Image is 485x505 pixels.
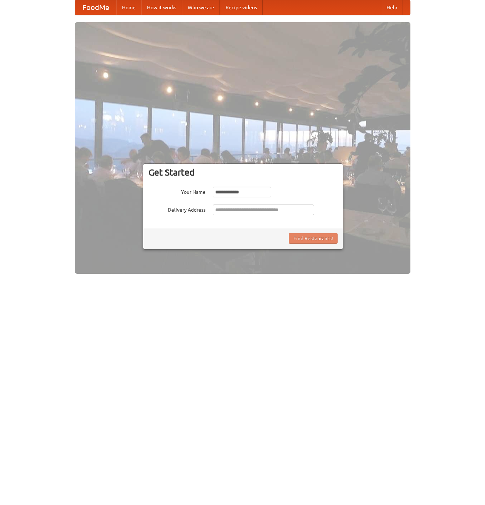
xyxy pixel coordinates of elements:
[148,167,338,178] h3: Get Started
[220,0,263,15] a: Recipe videos
[141,0,182,15] a: How it works
[148,204,206,213] label: Delivery Address
[116,0,141,15] a: Home
[148,187,206,196] label: Your Name
[182,0,220,15] a: Who we are
[75,0,116,15] a: FoodMe
[381,0,403,15] a: Help
[289,233,338,244] button: Find Restaurants!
